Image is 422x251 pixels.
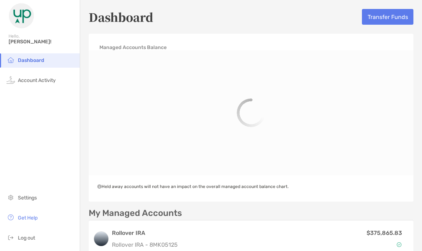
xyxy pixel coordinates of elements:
span: Account Activity [18,77,56,83]
img: get-help icon [6,213,15,222]
img: Zoe Logo [9,3,34,29]
span: Log out [18,235,35,241]
p: My Managed Accounts [89,209,182,218]
span: Get Help [18,215,38,221]
img: Account Status icon [397,242,402,247]
p: Rollover IRA - 8MK05125 [112,240,268,249]
img: household icon [6,55,15,64]
img: logo account [94,232,108,246]
span: Held away accounts will not have an impact on the overall managed account balance chart. [97,184,289,189]
p: $375,865.83 [367,228,402,237]
img: logout icon [6,233,15,242]
img: activity icon [6,76,15,84]
h4: Managed Accounts Balance [99,44,167,50]
img: settings icon [6,193,15,202]
span: [PERSON_NAME]! [9,39,75,45]
button: Transfer Funds [362,9,413,25]
h3: Rollover IRA [112,229,268,237]
h5: Dashboard [89,9,153,25]
span: Settings [18,195,37,201]
span: Dashboard [18,57,44,63]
